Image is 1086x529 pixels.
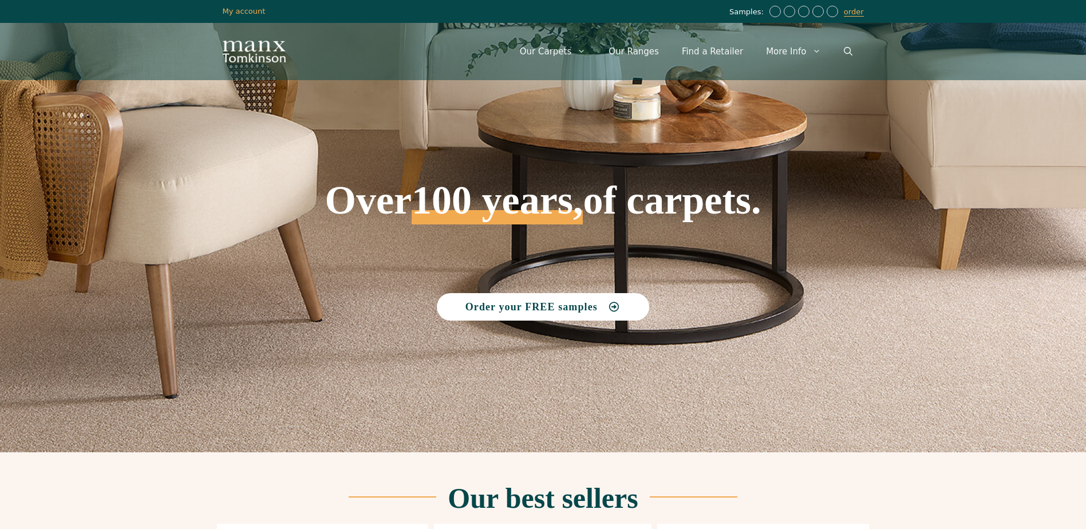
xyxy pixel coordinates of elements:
[755,34,832,69] a: More Info
[729,7,767,17] span: Samples:
[844,7,864,17] a: order
[832,34,864,69] a: Open Search Bar
[437,293,650,321] a: Order your FREE samples
[508,34,598,69] a: Our Carpets
[223,41,286,62] img: Manx Tomkinson
[508,34,864,69] nav: Primary
[465,302,598,312] span: Order your FREE samples
[223,97,864,224] h1: Over of carpets.
[412,190,583,224] span: 100 years,
[223,7,266,15] a: My account
[597,34,670,69] a: Our Ranges
[670,34,755,69] a: Find a Retailer
[448,484,638,512] h2: Our best sellers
